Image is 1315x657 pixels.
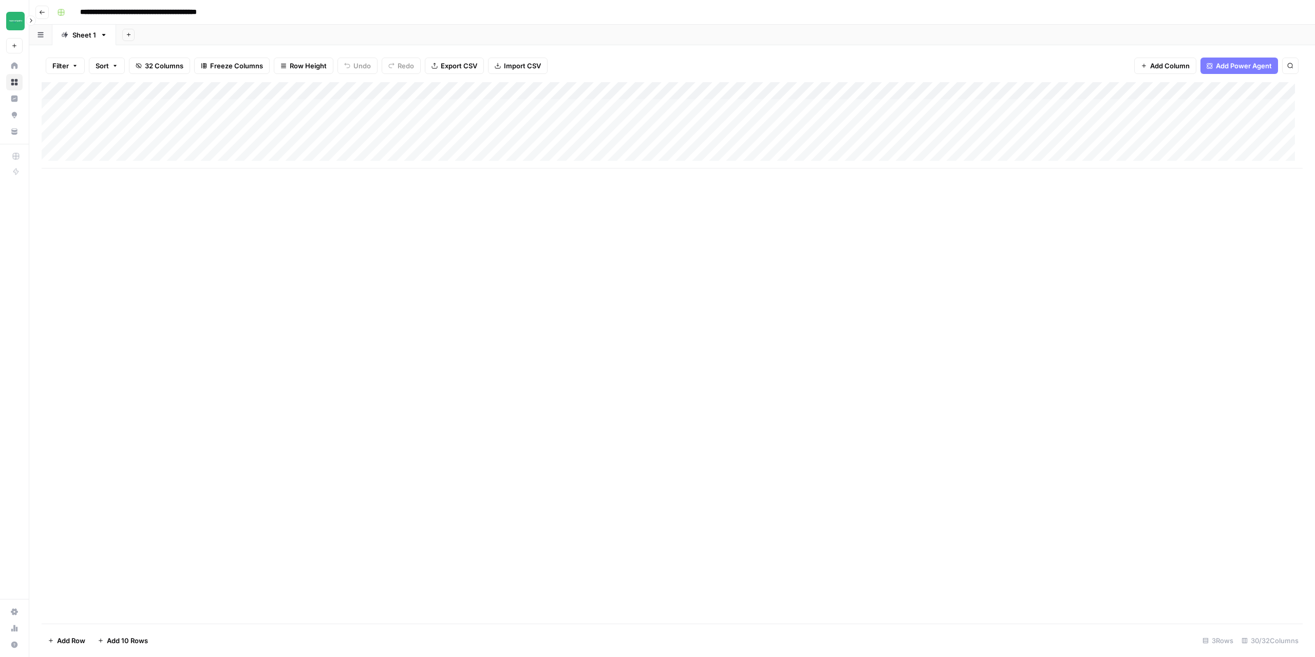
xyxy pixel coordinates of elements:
[129,58,190,74] button: 32 Columns
[107,635,148,646] span: Add 10 Rows
[210,61,263,71] span: Freeze Columns
[42,632,91,649] button: Add Row
[504,61,541,71] span: Import CSV
[145,61,183,71] span: 32 Columns
[1237,632,1303,649] div: 30/32 Columns
[337,58,378,74] button: Undo
[96,61,109,71] span: Sort
[274,58,333,74] button: Row Height
[1134,58,1196,74] button: Add Column
[6,620,23,636] a: Usage
[6,123,23,140] a: Your Data
[72,30,96,40] div: Sheet 1
[194,58,270,74] button: Freeze Columns
[52,25,116,45] a: Sheet 1
[1198,632,1237,649] div: 3 Rows
[398,61,414,71] span: Redo
[91,632,154,649] button: Add 10 Rows
[6,8,23,34] button: Workspace: Team Empathy
[6,12,25,30] img: Team Empathy Logo
[6,604,23,620] a: Settings
[6,58,23,74] a: Home
[353,61,371,71] span: Undo
[52,61,69,71] span: Filter
[425,58,484,74] button: Export CSV
[6,90,23,107] a: Insights
[89,58,125,74] button: Sort
[441,61,477,71] span: Export CSV
[382,58,421,74] button: Redo
[6,74,23,90] a: Browse
[1216,61,1272,71] span: Add Power Agent
[488,58,548,74] button: Import CSV
[6,636,23,653] button: Help + Support
[57,635,85,646] span: Add Row
[1200,58,1278,74] button: Add Power Agent
[1150,61,1190,71] span: Add Column
[6,107,23,123] a: Opportunities
[290,61,327,71] span: Row Height
[46,58,85,74] button: Filter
